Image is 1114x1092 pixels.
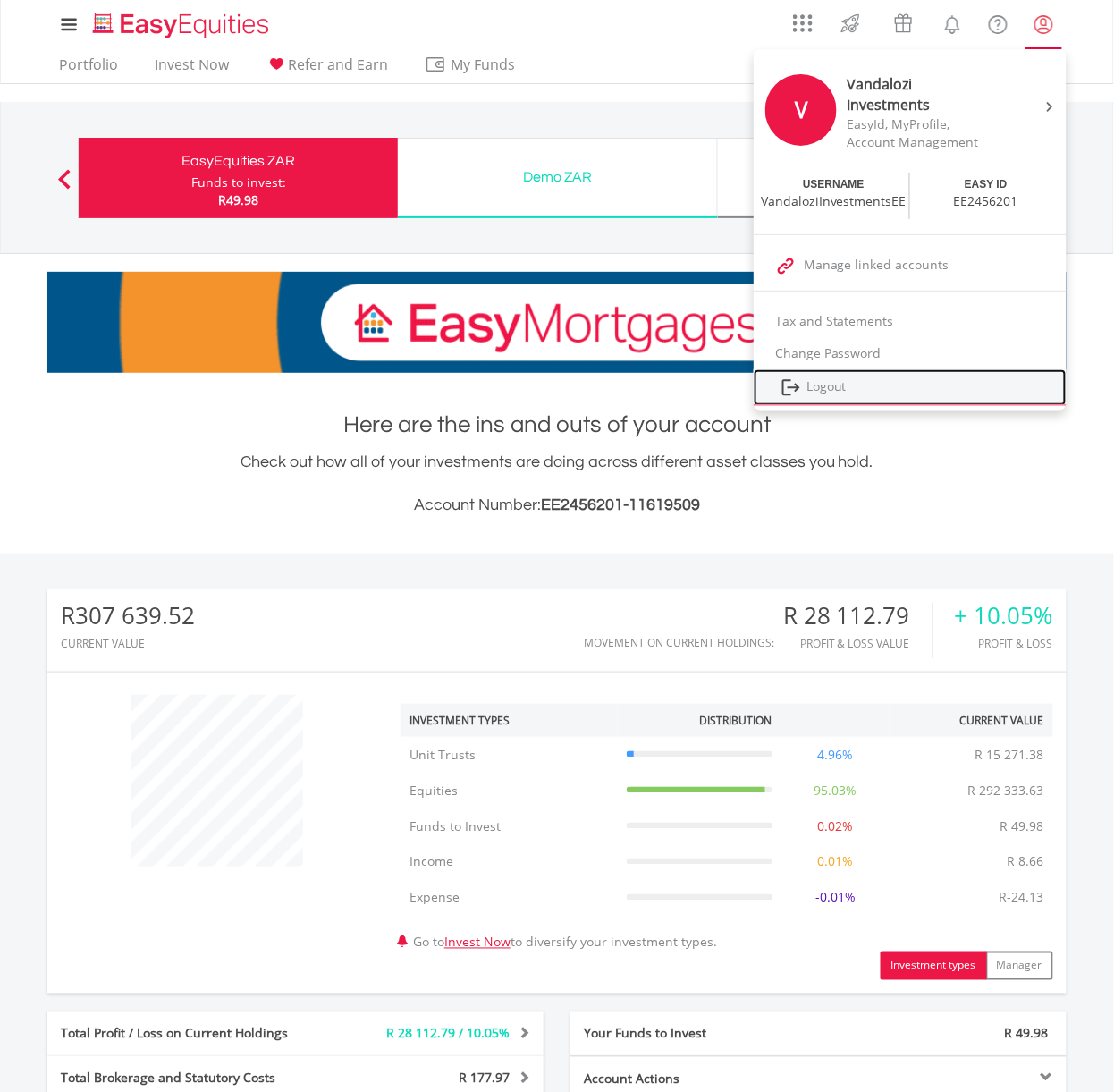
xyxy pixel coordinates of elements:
div: + 10.05% [955,603,1053,629]
div: Your Funds to Invest [570,1025,819,1043]
td: 0.01% [781,844,890,880]
a: Logout [754,369,1067,406]
a: Tax and Statements [754,305,1067,337]
div: Funds to invest: [191,174,286,191]
td: 4.96% [781,737,890,773]
td: 95.03% [781,773,890,808]
div: V [765,74,837,146]
span: EE2456201-11619509 [541,496,700,513]
a: Vouchers [877,4,930,38]
a: Portfolio [52,55,125,83]
div: Check out how all of your investments are doing across different asset classes you hold. [47,450,1067,518]
a: AppsGrid [781,4,824,33]
div: EE2456201 [954,192,1018,210]
div: USERNAME [803,177,865,192]
a: V Vandalozi Investments EasyId, MyProfile, Account Management USERNAME VandaloziInvestmentsEE EAS... [754,54,1067,225]
a: Notifications [930,4,975,40]
span: R49.98 [218,191,258,208]
span: R 49.98 [1005,1025,1049,1042]
span: Refer and Earn [288,55,388,74]
img: grid-menu-icon.svg [793,13,813,33]
td: Income [401,844,618,880]
td: Unit Trusts [401,737,618,773]
button: Investment types [881,952,987,980]
td: R-24.13 [991,880,1053,916]
h1: Here are the ins and outs of your account [47,409,1067,441]
img: thrive-v2.svg [836,9,865,38]
div: EasyId, MyProfile, [848,115,998,133]
span: R 28 112.79 / 10.05% [386,1025,510,1042]
div: Total Profit / Loss on Current Holdings [47,1025,337,1043]
div: R 28 112.79 [783,603,933,629]
div: VandaloziInvestmentsEE [761,192,907,210]
div: Account Management [848,133,998,151]
a: Home page [86,4,276,40]
td: R 15 271.38 [966,737,1053,773]
a: My Profile [1021,4,1067,44]
a: Manage linked accounts [754,249,1067,282]
td: -0.01% [781,880,890,916]
span: R 177.97 [459,1070,510,1087]
img: EasyMortage Promotion Banner [47,272,1067,373]
div: Go to to diversify your investment types. [387,686,1067,980]
td: Equities [401,773,618,808]
td: Expense [401,880,618,916]
div: EasyEquities ZAR [89,148,387,174]
a: Refer and Earn [258,55,395,83]
div: Account Actions [570,1071,819,1088]
div: Demo ZAR [409,165,706,190]
a: Invest Now [148,55,236,83]
a: Invest Now [444,934,511,951]
td: R 8.66 [999,844,1053,880]
div: Profit & Loss [955,638,1053,649]
div: Movement on Current Holdings: [584,637,774,648]
span: My Funds [425,53,542,76]
div: Activate a new account type [729,165,1026,190]
a: FAQ's and Support [975,4,1021,40]
th: Current Value [890,704,1053,737]
th: Investment Types [401,704,618,737]
div: Profit & Loss Value [783,638,933,649]
div: Vandalozi Investments [848,74,998,115]
div: CURRENT VALUE [61,638,195,649]
a: Change Password [754,337,1067,369]
div: Distribution [700,713,772,728]
td: Funds to Invest [401,808,618,844]
div: R307 639.52 [61,603,195,629]
button: Manager [986,952,1053,980]
h3: Account Number: [47,493,1067,518]
img: vouchers-v2.svg [889,9,918,38]
td: R 49.98 [992,808,1053,844]
div: Total Brokerage and Statutory Costs [47,1070,337,1088]
td: R 292 333.63 [959,773,1053,808]
img: EasyEquities_Logo.png [89,11,276,40]
div: EASY ID [965,177,1008,192]
td: 0.02% [781,808,890,844]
